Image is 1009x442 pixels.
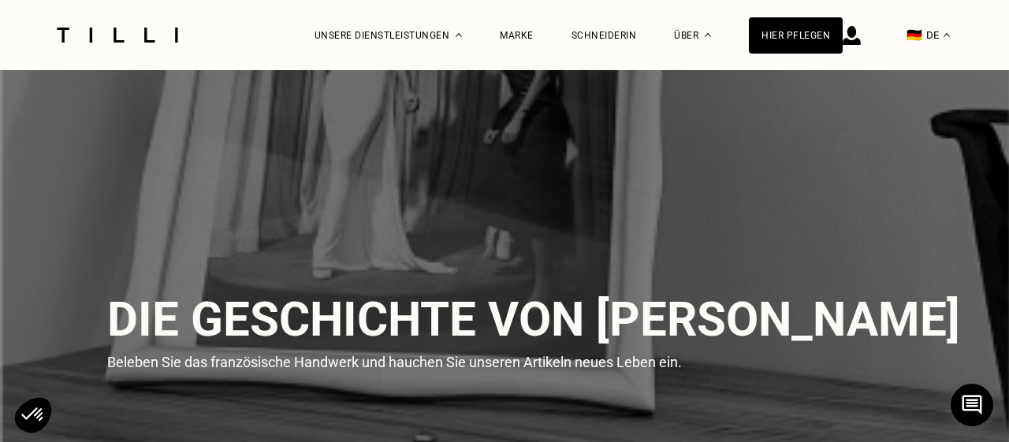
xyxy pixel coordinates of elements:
span: 🇩🇪 [907,28,922,43]
img: Dropdown-Menü Über [705,33,711,37]
img: Dropdown-Menü [456,33,462,37]
span: Die Geschichte von [PERSON_NAME] [107,292,960,347]
img: Anmelde-Icon [843,26,861,45]
p: Beleben Sie das französische Handwerk und hauchen Sie unseren Artikeln neues Leben ein. [107,354,691,370]
a: Schneiderin [572,30,637,41]
img: menu déroulant [944,33,950,37]
a: Marke [500,30,534,41]
a: Hier pflegen [749,17,843,54]
img: Tilli Schneiderdienst Logo [51,28,184,43]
